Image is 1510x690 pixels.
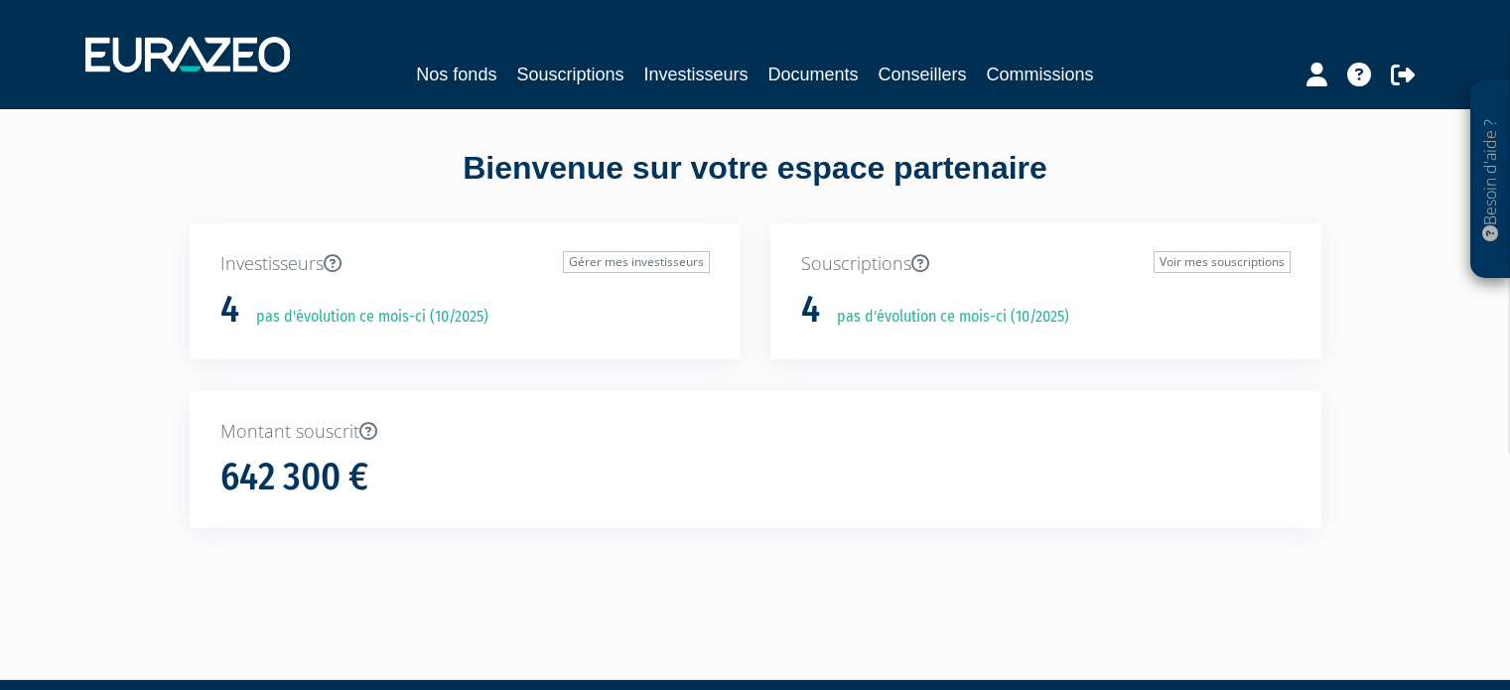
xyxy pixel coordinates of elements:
[801,251,1291,277] p: Souscriptions
[220,419,1291,445] p: Montant souscrit
[643,61,748,88] a: Investisseurs
[516,61,623,88] a: Souscriptions
[242,306,488,329] p: pas d'évolution ce mois-ci (10/2025)
[879,61,967,88] a: Conseillers
[175,146,1336,223] div: Bienvenue sur votre espace partenaire
[987,61,1094,88] a: Commissions
[823,306,1069,329] p: pas d'évolution ce mois-ci (10/2025)
[220,251,710,277] p: Investisseurs
[1154,251,1291,273] a: Voir mes souscriptions
[768,61,859,88] a: Documents
[801,289,820,331] h1: 4
[220,289,239,331] h1: 4
[85,37,290,72] img: 1732889491-logotype_eurazeo_blanc_rvb.png
[416,61,496,88] a: Nos fonds
[1479,90,1502,269] p: Besoin d'aide ?
[563,251,710,273] a: Gérer mes investisseurs
[220,457,368,498] h1: 642 300 €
